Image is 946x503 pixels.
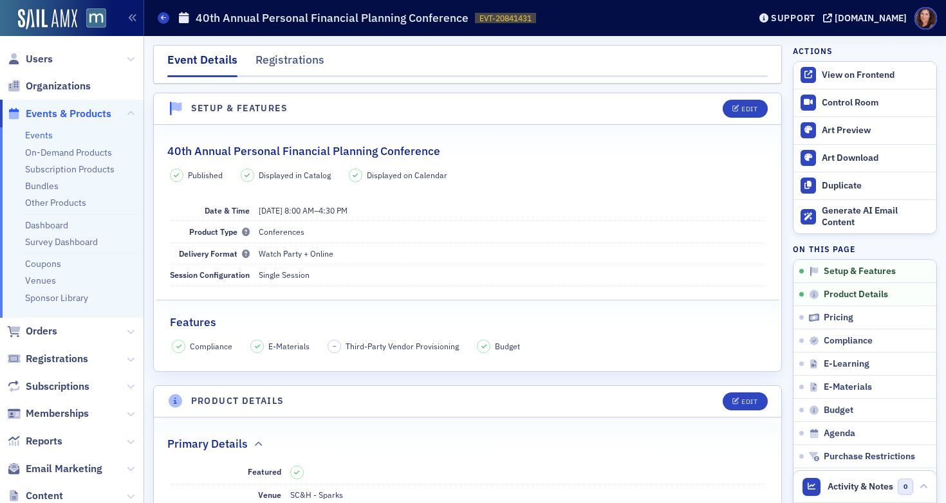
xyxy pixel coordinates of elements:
h4: Product Details [191,394,284,408]
span: Product Type [189,226,250,237]
span: E-Learning [824,358,869,370]
span: Users [26,52,53,66]
div: Registrations [255,51,324,75]
div: Edit [741,105,757,113]
div: Art Download [822,152,930,164]
a: Sponsor Library [25,292,88,304]
h1: 40th Annual Personal Financial Planning Conference [196,10,468,26]
span: Third-Party Vendor Provisioning [346,340,459,352]
h4: Setup & Features [191,102,288,115]
span: Agenda [824,428,855,439]
span: Profile [914,7,937,30]
a: Subscriptions [7,380,89,394]
span: Events & Products [26,107,111,121]
a: Registrations [7,352,88,366]
a: Bundles [25,180,59,192]
span: Activity & Notes [828,480,893,493]
span: SC&H - Sparks [290,489,343,500]
span: Displayed in Catalog [259,169,331,181]
span: Featured [248,466,281,477]
div: [DOMAIN_NAME] [835,12,907,24]
a: Control Room [793,89,936,116]
span: Memberships [26,407,89,421]
button: Generate AI Email Content [793,199,936,234]
button: [DOMAIN_NAME] [823,14,911,23]
time: 8:00 AM [284,205,314,215]
a: Art Preview [793,116,936,144]
span: Budget [824,405,853,416]
a: Venues [25,275,56,286]
span: Single Session [259,270,310,280]
a: Subscription Products [25,163,115,175]
a: Survey Dashboard [25,236,98,248]
a: On-Demand Products [25,147,112,158]
span: Venue [258,489,281,500]
a: View Homepage [77,8,106,30]
a: Events [25,129,53,141]
span: E-Materials [824,381,872,393]
span: – [259,205,348,215]
span: Conferences [259,226,304,237]
span: [DATE] [259,205,283,215]
span: Subscriptions [26,380,89,394]
a: Art Download [793,144,936,172]
a: Dashboard [25,219,68,231]
span: Orders [26,324,57,338]
div: Art Preview [822,125,930,136]
button: Edit [723,100,767,118]
button: Duplicate [793,172,936,199]
span: Product Details [824,289,888,300]
h4: On this page [793,243,937,255]
a: Reports [7,434,62,448]
img: SailAMX [18,9,77,30]
img: SailAMX [86,8,106,28]
a: View on Frontend [793,62,936,89]
span: Content [26,489,63,503]
span: Reports [26,434,62,448]
span: Published [188,169,223,181]
span: Displayed on Calendar [367,169,447,181]
span: Delivery Format [179,248,250,259]
h2: Primary Details [167,435,248,452]
a: Other Products [25,197,86,208]
span: EVT-20841431 [479,13,532,24]
span: Pricing [824,312,853,324]
span: Email Marketing [26,462,102,476]
a: Memberships [7,407,89,421]
span: Date & Time [205,205,250,215]
span: Registrations [26,352,88,366]
a: Organizations [7,79,91,93]
a: Orders [7,324,57,338]
button: Edit [723,392,767,410]
div: Control Room [822,97,930,109]
h2: Features [170,314,216,331]
span: Compliance [190,340,232,352]
span: E-Materials [268,340,310,352]
a: Events & Products [7,107,111,121]
a: Coupons [25,258,61,270]
span: 0 [898,479,914,495]
a: Users [7,52,53,66]
a: Content [7,489,63,503]
h2: 40th Annual Personal Financial Planning Conference [167,143,440,160]
span: Organizations [26,79,91,93]
div: Support [771,12,815,24]
h4: Actions [793,45,833,57]
div: Event Details [167,51,237,77]
span: – [333,342,337,351]
div: Duplicate [822,180,930,192]
time: 4:30 PM [319,205,348,215]
span: Watch Party + Online [259,248,333,259]
span: Setup & Features [824,266,896,277]
a: Email Marketing [7,462,102,476]
span: Purchase Restrictions [824,451,915,462]
div: Edit [741,398,757,405]
span: Budget [495,340,520,352]
div: View on Frontend [822,69,930,81]
div: Generate AI Email Content [822,205,930,228]
span: Session Configuration [170,270,250,280]
span: Compliance [824,335,873,347]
